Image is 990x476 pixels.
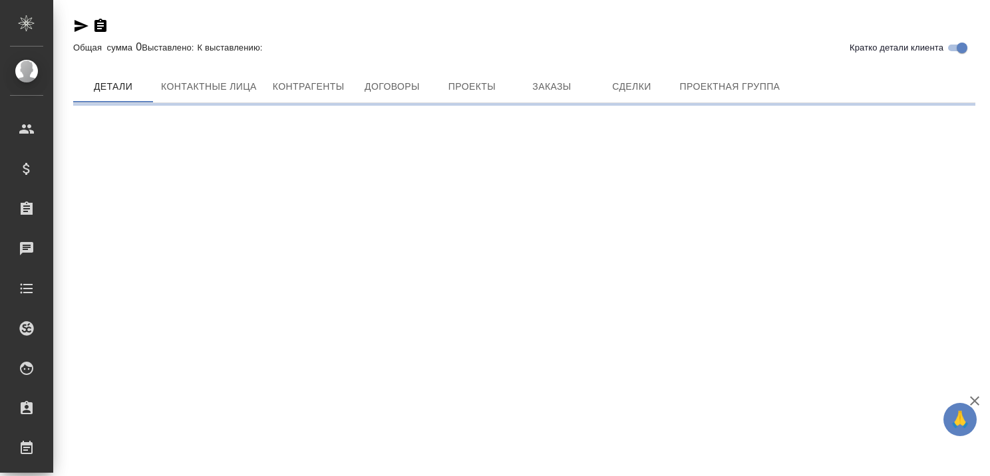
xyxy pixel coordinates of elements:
span: Контрагенты [273,78,345,95]
span: Договоры [360,78,424,95]
span: Заказы [520,78,583,95]
p: Выставлено: [142,43,197,53]
span: Контактные лица [161,78,257,95]
p: Общая сумма [73,43,136,53]
button: 🙏 [943,403,977,436]
div: 0 [73,39,975,55]
span: 🙏 [949,406,971,433]
span: Проектная группа [679,78,780,95]
span: Детали [81,78,145,95]
span: Проекты [440,78,504,95]
p: К выставлению: [198,43,266,53]
button: Скопировать ссылку для ЯМессенджера [73,18,89,34]
button: Скопировать ссылку [92,18,108,34]
span: Сделки [599,78,663,95]
span: Кратко детали клиента [850,41,943,55]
